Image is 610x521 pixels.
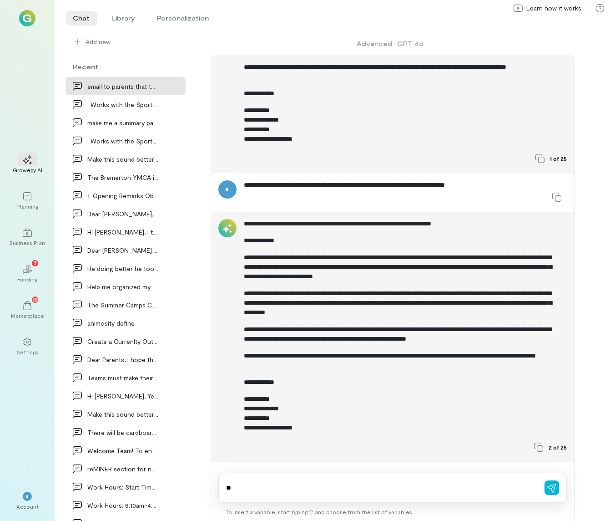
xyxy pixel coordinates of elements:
div: Growegy AI [13,166,42,174]
div: Settings [17,348,38,356]
div: *Account [11,485,44,517]
div: Planning [16,203,38,210]
a: Settings [11,330,44,363]
a: Funding [11,257,44,290]
div: He doing better he took a very long nap and think… [87,264,158,273]
div: Account [16,503,39,510]
div: To insert a variable, start typing ‘[’ and choose from the list of variables [218,503,567,521]
div: make me a summary paragraph for my resume Dedicat… [87,118,158,128]
a: Planning [11,184,44,217]
div: Funding [17,276,37,283]
div: Make this sound better I also have a question:… [87,409,158,419]
div: email to parents that their child needs to bring… [87,82,158,91]
div: Marketplace [11,312,44,319]
div: The Summer Camps Coordinator is responsible to do… [87,300,158,310]
div: Hi [PERSON_NAME], Yes, you are correct. When I pull spec… [87,391,158,401]
a: Business Plan [11,221,44,254]
div: Create a Currenlty Out of the office message for… [87,337,158,346]
span: 1 of 25 [550,155,567,162]
a: Growegy AI [11,148,44,181]
div: 1. Opening Remarks Objective: Discuss recent cam… [87,191,158,200]
span: 7 [34,259,37,267]
li: Chat [66,11,97,26]
div: reMINER section for newsletter for camp staff li… [87,464,158,474]
div: Dear [PERSON_NAME], I wanted to follow up on our… [87,245,158,255]
div: Help me organized my thoughts of how to communica… [87,282,158,291]
div: Welcome Team! To ensure a successful and enjoyabl… [87,446,158,455]
a: Marketplace [11,294,44,327]
span: 2 of 25 [549,444,567,451]
div: Teams must make their way to the welcome center a… [87,373,158,383]
div: Dear Parents, I hope this message finds you well.… [87,355,158,364]
li: Personalization [150,11,216,26]
div: The Bremerton YMCA is proud to join the Bremerton… [87,173,158,182]
span: Add new [86,37,111,46]
div: Business Plan [10,239,45,246]
div: • Works with the Sports and Rec Director on the p… [87,136,158,146]
span: Learn how it works [526,4,581,13]
div: Make this sound better Email to CIT Counsleor in… [87,154,158,164]
div: Work Hours: Start Time: 8:10 AM End Time: 4:35 P… [87,482,158,492]
div: Recent [66,62,186,72]
div: Dear [PERSON_NAME], I hope this message finds yo… [87,209,158,219]
div: animosity define [87,318,158,328]
div: Hi [PERSON_NAME], I tried calling but couldn't get throu… [87,227,158,237]
div: Work Hours: 8:10am-4:35pm with a 30-minute… [87,501,158,510]
div: • Works with the Sports and Rec Director on the p… [87,100,158,109]
span: 13 [33,295,38,303]
li: Library [104,11,142,26]
div: There will be cardboard boomerangs ready that the… [87,428,158,437]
